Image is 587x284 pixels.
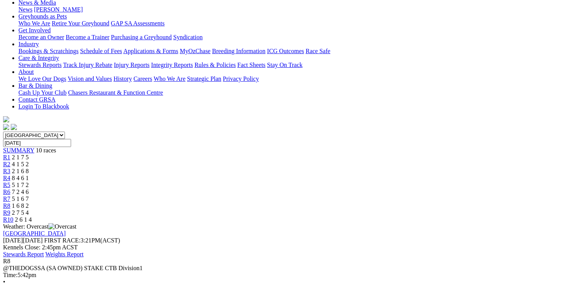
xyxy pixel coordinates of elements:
a: SUMMARY [3,147,34,154]
a: R3 [3,168,10,174]
a: Industry [18,41,39,47]
div: 5:42pm [3,272,578,279]
span: 5 1 6 7 [12,195,29,202]
img: twitter.svg [11,124,17,130]
a: R7 [3,195,10,202]
a: Schedule of Fees [80,48,122,54]
a: Greyhounds as Pets [18,13,67,20]
span: 2 7 5 4 [12,209,29,216]
div: Get Involved [18,34,578,41]
a: Applications & Forms [123,48,178,54]
a: GAP SA Assessments [111,20,165,27]
a: Who We Are [154,75,186,82]
a: Track Injury Rebate [63,62,112,68]
span: 3:21PM(ACST) [44,237,120,244]
span: 2 1 7 5 [12,154,29,160]
span: 2 6 1 4 [15,216,32,223]
a: Get Involved [18,27,51,33]
div: Bar & Dining [18,89,578,96]
a: History [113,75,132,82]
a: Become an Owner [18,34,64,40]
a: Bookings & Scratchings [18,48,78,54]
a: Who We Are [18,20,50,27]
img: facebook.svg [3,124,9,130]
span: R8 [3,258,10,264]
div: Industry [18,48,578,55]
a: Chasers Restaurant & Function Centre [68,89,163,96]
span: 7 2 4 6 [12,189,29,195]
div: Care & Integrity [18,62,578,68]
a: [PERSON_NAME] [34,6,83,13]
img: Overcast [48,223,76,230]
a: We Love Our Dogs [18,75,66,82]
a: Care & Integrity [18,55,59,61]
div: About [18,75,578,82]
a: R6 [3,189,10,195]
span: 10 races [36,147,56,154]
a: Purchasing a Greyhound [111,34,172,40]
a: Cash Up Your Club [18,89,66,96]
a: Rules & Policies [194,62,236,68]
span: [DATE] [3,237,23,244]
a: Privacy Policy [223,75,259,82]
a: R9 [3,209,10,216]
div: Greyhounds as Pets [18,20,578,27]
div: Kennels Close: 2:45pm ACST [3,244,578,251]
a: ICG Outcomes [267,48,304,54]
span: Time: [3,272,18,278]
a: R2 [3,161,10,167]
a: About [18,68,34,75]
span: 5 1 7 2 [12,182,29,188]
a: Login To Blackbook [18,103,69,110]
a: R8 [3,202,10,209]
a: Integrity Reports [151,62,193,68]
a: Stewards Report [3,251,44,257]
a: Strategic Plan [187,75,221,82]
a: Breeding Information [212,48,265,54]
a: Weights Report [45,251,84,257]
a: R10 [3,216,13,223]
input: Select date [3,139,71,147]
a: Race Safe [305,48,330,54]
a: News [18,6,32,13]
a: Syndication [173,34,202,40]
a: R5 [3,182,10,188]
span: 2 1 6 8 [12,168,29,174]
span: 8 4 6 1 [12,175,29,181]
a: Bar & Dining [18,82,52,89]
span: 4 1 5 2 [12,161,29,167]
span: [DATE] [3,237,43,244]
a: R4 [3,175,10,181]
a: R1 [3,154,10,160]
span: Weather: Overcast [3,223,76,230]
span: 1 6 8 2 [12,202,29,209]
a: Fact Sheets [237,62,265,68]
div: News & Media [18,6,578,13]
a: Injury Reports [114,62,149,68]
img: logo-grsa-white.png [3,116,9,122]
a: Vision and Values [68,75,112,82]
a: Stewards Reports [18,62,61,68]
a: Become a Trainer [66,34,109,40]
div: @THEDOGSSA (SA OWNED) STAKE CTB Division1 [3,265,578,272]
a: Contact GRSA [18,96,55,103]
a: MyOzChase [180,48,211,54]
a: [GEOGRAPHIC_DATA] [3,230,66,237]
span: FIRST RACE: [44,237,80,244]
a: Stay On Track [267,62,302,68]
a: Careers [133,75,152,82]
a: Retire Your Greyhound [52,20,109,27]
